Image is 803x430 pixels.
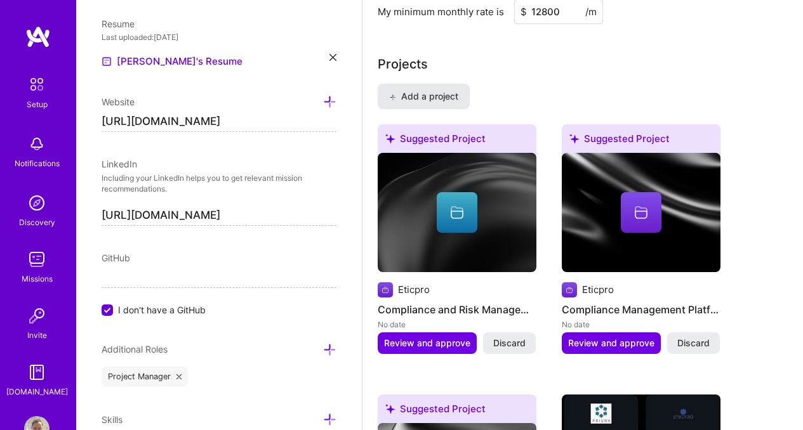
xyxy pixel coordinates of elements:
[562,332,661,354] button: Review and approve
[585,5,597,18] span: /m
[562,282,577,297] img: Company logo
[27,329,47,342] div: Invite
[378,5,504,18] div: My minimum monthly rate is
[102,367,188,387] div: Project Manager
[398,283,430,296] div: Eticpro
[378,153,536,272] img: cover
[102,159,137,169] span: LinkedIn
[378,282,393,297] img: Company logo
[15,157,60,170] div: Notifications
[6,385,68,398] div: [DOMAIN_NAME]
[19,216,55,229] div: Discovery
[118,303,206,316] span: I don't have a GitHub
[102,18,135,29] span: Resume
[102,96,135,107] span: Website
[378,84,470,109] button: Add a project
[521,5,527,18] span: $
[22,272,53,285] div: Missions
[329,54,336,61] i: icon Close
[389,90,458,103] span: Add a project
[378,318,536,331] div: No date
[483,332,536,354] button: Discard
[102,252,130,263] span: GitHub
[378,332,477,354] button: Review and approve
[569,134,579,143] i: icon SuggestedTeams
[378,124,536,158] div: Suggested Project
[677,337,710,349] span: Discard
[384,337,470,349] span: Review and approve
[24,190,50,216] img: discovery
[176,374,182,379] i: icon Close
[568,337,654,349] span: Review and approve
[24,131,50,157] img: bell
[27,98,48,111] div: Setup
[102,30,336,44] div: Last uploaded: [DATE]
[24,247,50,272] img: teamwork
[378,301,536,318] h4: Compliance and Risk Management Consulting
[25,25,51,48] img: logo
[102,344,168,355] span: Additional Roles
[102,414,123,425] span: Skills
[24,360,50,385] img: guide book
[102,54,242,69] a: [PERSON_NAME]'s Resume
[378,55,428,74] div: Projects
[562,153,720,272] img: cover
[102,173,336,195] p: Including your LinkedIn helps you to get relevant mission recommendations.
[102,56,112,67] img: Resume
[385,404,395,414] i: icon SuggestedTeams
[378,394,536,428] div: Suggested Project
[23,71,50,98] img: setup
[582,283,614,296] div: Eticpro
[102,112,336,132] input: http://...
[24,303,50,329] img: Invite
[493,337,526,349] span: Discard
[389,94,396,101] i: icon PlusBlack
[667,332,720,354] button: Discard
[562,301,720,318] h4: Compliance Management Platform Development
[562,124,720,158] div: Suggested Project
[562,318,720,331] div: No date
[385,134,395,143] i: icon SuggestedTeams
